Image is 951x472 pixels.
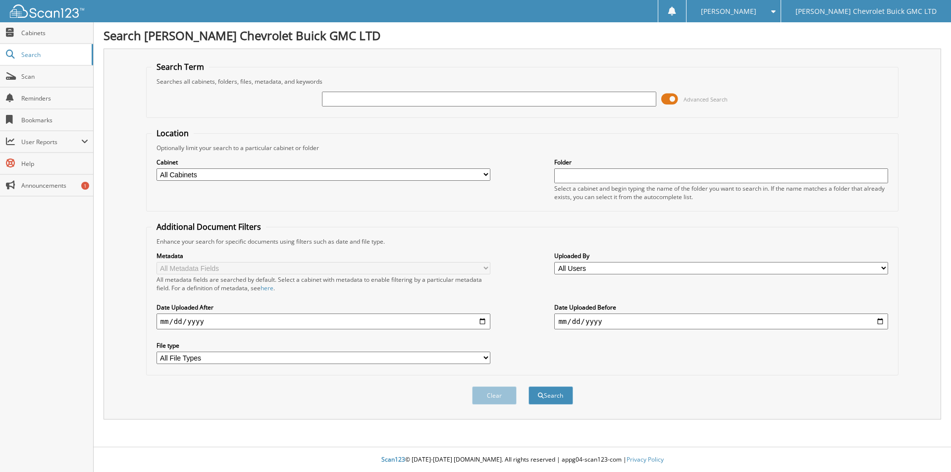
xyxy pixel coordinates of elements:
[21,159,88,168] span: Help
[795,8,937,14] span: [PERSON_NAME] Chevrolet Buick GMC LTD
[472,386,517,405] button: Clear
[554,314,888,329] input: end
[701,8,756,14] span: [PERSON_NAME]
[157,314,490,329] input: start
[157,303,490,312] label: Date Uploaded After
[157,252,490,260] label: Metadata
[157,341,490,350] label: File type
[157,158,490,166] label: Cabinet
[152,77,894,86] div: Searches all cabinets, folders, files, metadata, and keywords
[10,4,84,18] img: scan123-logo-white.svg
[21,29,88,37] span: Cabinets
[104,27,941,44] h1: Search [PERSON_NAME] Chevrolet Buick GMC LTD
[94,448,951,472] div: © [DATE]-[DATE] [DOMAIN_NAME]. All rights reserved | appg04-scan123-com |
[21,94,88,103] span: Reminders
[81,182,89,190] div: 1
[21,181,88,190] span: Announcements
[554,184,888,201] div: Select a cabinet and begin typing the name of the folder you want to search in. If the name match...
[554,303,888,312] label: Date Uploaded Before
[684,96,728,103] span: Advanced Search
[261,284,273,292] a: here
[157,275,490,292] div: All metadata fields are searched by default. Select a cabinet with metadata to enable filtering b...
[21,138,81,146] span: User Reports
[152,237,894,246] div: Enhance your search for specific documents using filters such as date and file type.
[627,455,664,464] a: Privacy Policy
[152,61,209,72] legend: Search Term
[152,144,894,152] div: Optionally limit your search to a particular cabinet or folder
[21,51,87,59] span: Search
[21,72,88,81] span: Scan
[528,386,573,405] button: Search
[21,116,88,124] span: Bookmarks
[152,221,266,232] legend: Additional Document Filters
[152,128,194,139] legend: Location
[381,455,405,464] span: Scan123
[554,252,888,260] label: Uploaded By
[554,158,888,166] label: Folder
